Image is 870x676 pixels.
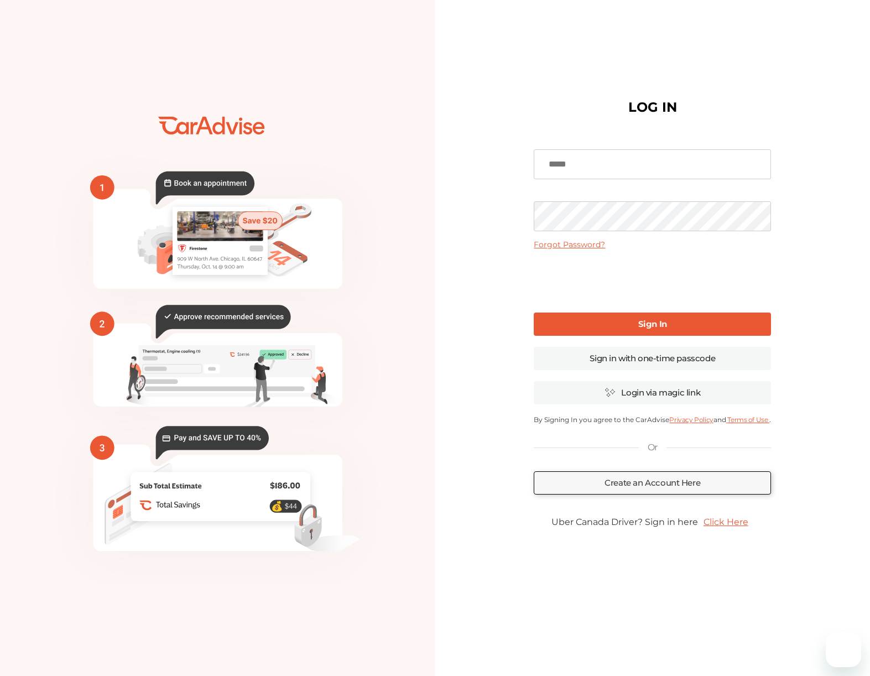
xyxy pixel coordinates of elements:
[826,632,861,667] iframe: Кнопка запуска окна обмена сообщениями
[551,517,698,527] span: Uber Canada Driver? Sign in here
[569,258,737,301] iframe: reCAPTCHA
[726,415,769,424] a: Terms of Use
[534,415,771,424] p: By Signing In you agree to the CarAdvise and .
[534,240,605,249] a: Forgot Password?
[638,319,667,329] b: Sign In
[534,381,771,404] a: Login via magic link
[271,501,283,512] text: 💰
[534,471,771,495] a: Create an Account Here
[698,511,754,533] a: Click Here
[534,347,771,370] a: Sign in with one-time passcode
[648,441,658,454] p: Or
[605,387,616,398] img: magic_icon.32c66aac.svg
[669,415,713,424] a: Privacy Policy
[534,313,771,336] a: Sign In
[628,102,677,113] h1: LOG IN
